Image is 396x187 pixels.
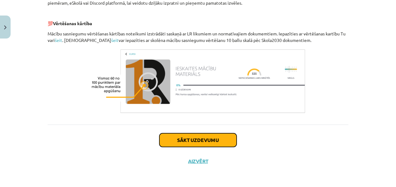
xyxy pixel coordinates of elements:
[48,30,348,43] p: Mācību sasniegumu vērtēšanas kārtības noteikumi izstrādāti saskaņā ar LR likumiem un normatīvajie...
[186,158,210,164] button: Aizvērt
[55,37,62,43] a: šeit
[4,25,7,30] img: icon-close-lesson-0947bae3869378f0d4975bcd49f059093ad1ed9edebbc8119c70593378902aed.svg
[48,20,348,27] p: 💯
[53,21,92,26] b: Vērtēšanas kārtība
[159,133,237,147] button: Sākt uzdevumu
[111,37,119,43] a: šeit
